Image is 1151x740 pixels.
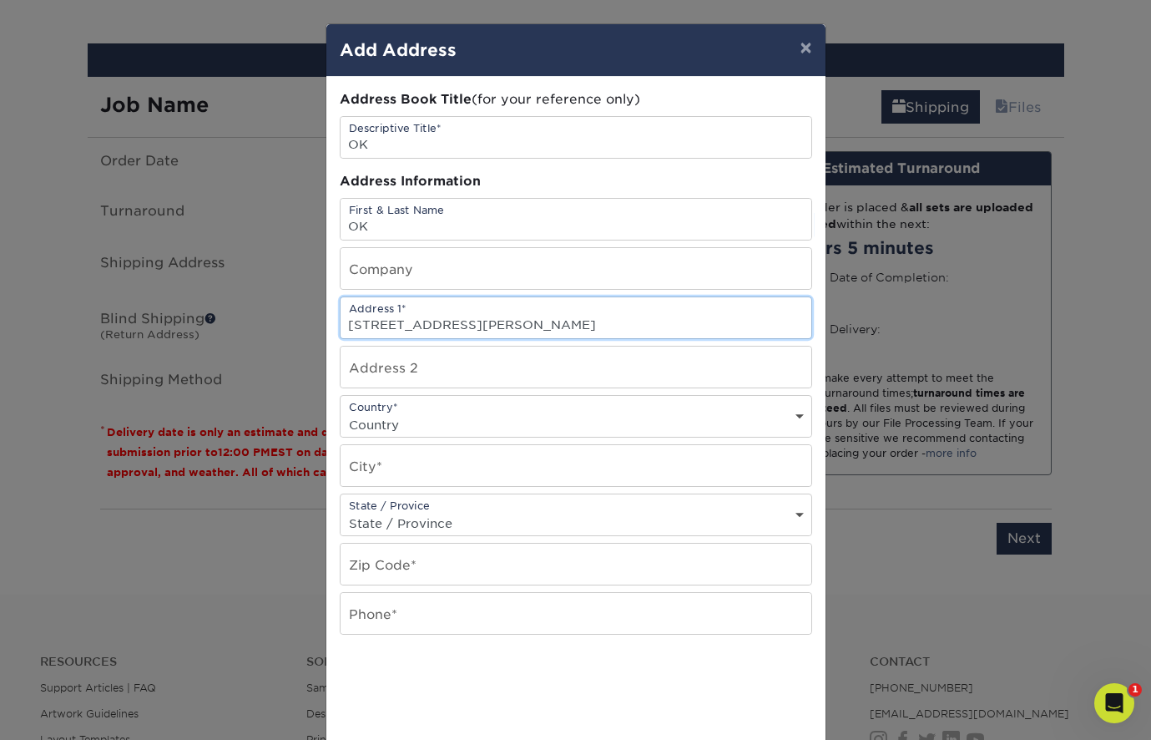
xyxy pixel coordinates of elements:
h4: Add Address [340,38,812,63]
iframe: reCAPTCHA [340,655,593,720]
span: 1 [1128,683,1142,697]
iframe: Intercom live chat [1094,683,1134,723]
span: Address Book Title [340,91,472,107]
div: (for your reference only) [340,90,812,109]
div: Address Information [340,172,812,191]
button: × [786,24,825,71]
